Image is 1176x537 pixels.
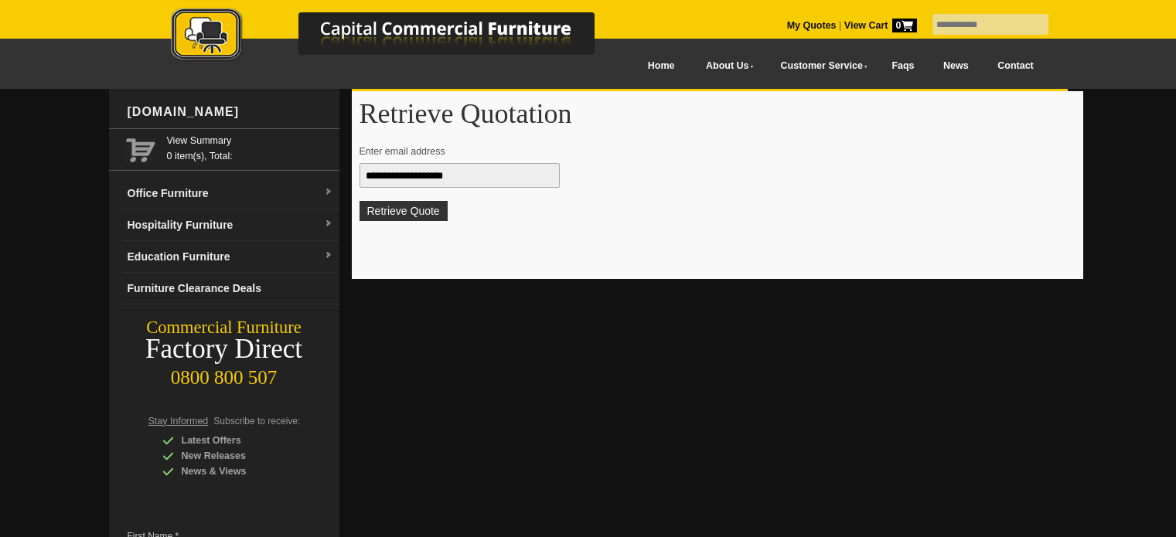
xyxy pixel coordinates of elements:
div: 0800 800 507 [109,359,339,389]
img: dropdown [324,251,333,260]
div: News & Views [162,464,309,479]
div: New Releases [162,448,309,464]
a: Capital Commercial Furniture Logo [128,8,670,69]
a: Contact [983,49,1048,83]
a: About Us [689,49,763,83]
h1: Retrieve Quotation [360,99,1075,128]
span: 0 item(s), Total: [167,133,333,161]
a: View Summary [167,133,333,148]
div: Commercial Furniture [109,317,339,338]
a: Furniture Clearance Deals [121,273,339,304]
div: Factory Direct [109,338,339,360]
img: dropdown [324,219,333,229]
a: My Quotes [787,20,837,31]
a: View Cart0 [841,20,916,31]
button: Retrieve Quote [360,201,448,221]
a: Education Furnituredropdown [121,241,339,273]
p: Enter email address [360,144,1061,159]
span: 0 [892,19,917,32]
a: Faqs [878,49,929,83]
a: Customer Service [763,49,877,83]
a: Office Furnituredropdown [121,178,339,209]
img: dropdown [324,188,333,197]
div: [DOMAIN_NAME] [121,89,339,135]
span: Subscribe to receive: [213,416,300,427]
span: Stay Informed [148,416,209,427]
a: Hospitality Furnituredropdown [121,209,339,241]
img: Capital Commercial Furniture Logo [128,8,670,64]
strong: View Cart [844,20,917,31]
div: Latest Offers [162,433,309,448]
a: News [929,49,983,83]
